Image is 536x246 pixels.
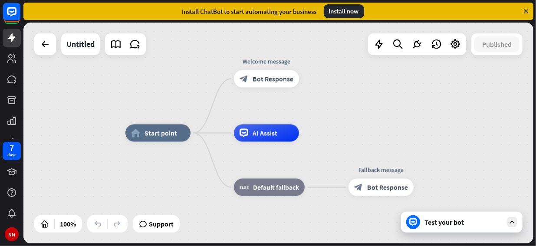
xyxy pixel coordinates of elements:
[3,142,21,160] a: 7 days
[342,166,420,174] div: Fallback message
[182,7,317,16] div: Install ChatBot to start automating your business
[367,183,408,192] span: Bot Response
[240,75,248,83] i: block_bot_response
[145,129,177,138] span: Start point
[7,152,16,158] div: days
[66,33,95,55] div: Untitled
[240,183,249,192] i: block_fallback
[474,36,520,52] button: Published
[7,3,33,30] button: Open LiveChat chat widget
[57,217,79,231] div: 100%
[424,218,503,226] div: Test your bot
[253,183,299,192] span: Default fallback
[5,227,19,241] div: NN
[253,129,277,138] span: AI Assist
[149,217,174,231] span: Support
[227,57,306,66] div: Welcome message
[324,4,364,18] div: Install now
[131,129,140,138] i: home_2
[10,144,14,152] div: 7
[354,183,363,192] i: block_bot_response
[253,75,293,83] span: Bot Response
